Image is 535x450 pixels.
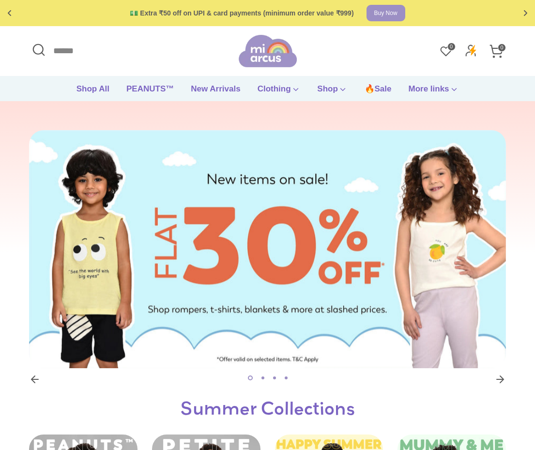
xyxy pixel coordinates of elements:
[130,9,353,17] div: 💵 Extra ₹50 off on UPI & card payments (minimum order value ₹999)
[248,375,253,380] button: 1
[285,376,288,379] button: 4
[498,44,506,52] span: 0
[310,83,354,101] a: Shop
[367,5,405,21] a: Buy Now
[447,43,456,51] span: 0
[401,83,466,101] a: More links
[119,83,181,101] a: PEANUTS™
[273,376,276,379] button: 3
[261,376,264,379] button: 2
[239,33,297,69] img: miarcus-logo
[494,373,506,384] button: Next
[250,83,308,101] a: Clothing
[487,42,506,61] a: 0
[183,83,247,101] a: New Arrivals
[69,83,117,101] a: Shop All
[29,397,506,420] h2: Summer Collections
[357,83,399,101] a: 🔥Sale
[29,40,48,60] button: Open Search
[29,373,41,384] button: Previous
